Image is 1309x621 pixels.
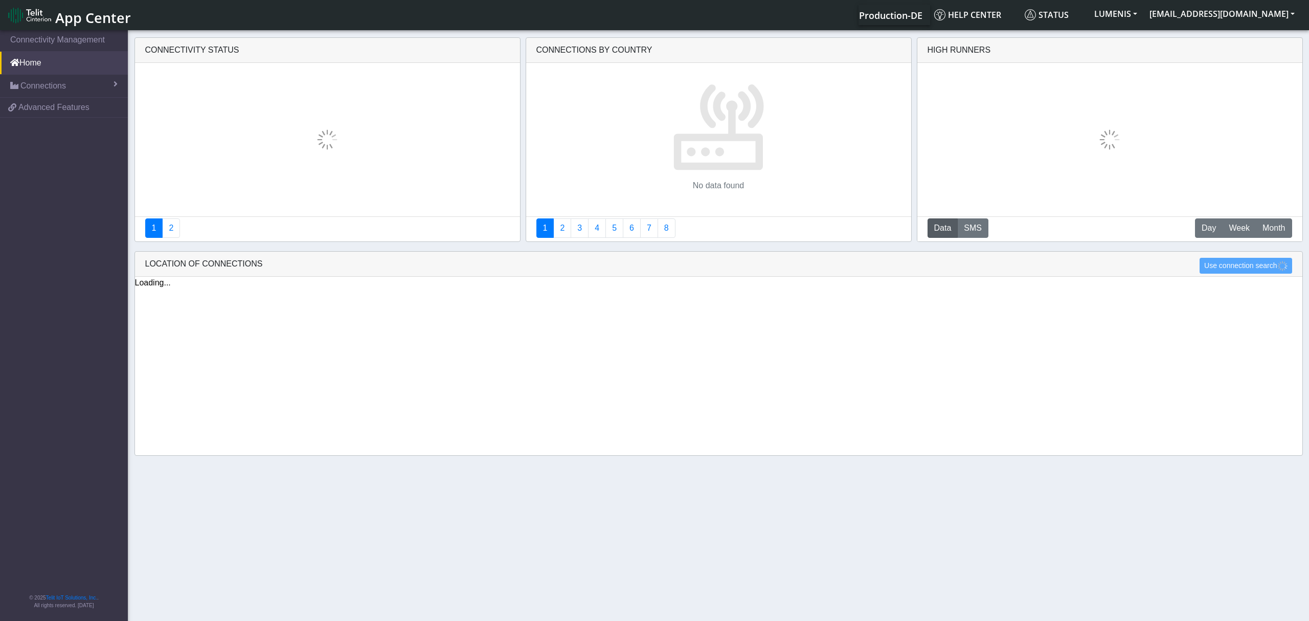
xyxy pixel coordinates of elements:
button: Data [928,218,958,238]
a: Telit IoT Solutions, Inc. [46,595,97,601]
nav: Summary paging [145,218,510,238]
span: Production-DE [859,9,922,21]
img: loading.gif [317,129,337,150]
a: 14 Days Trend [623,218,641,238]
span: Week [1229,222,1250,234]
a: Connections By Country [536,218,554,238]
div: High Runners [928,44,991,56]
span: Month [1262,222,1285,234]
a: Status [1021,5,1088,25]
a: Usage by Carrier [605,218,623,238]
div: Connectivity status [135,38,520,63]
img: loading.gif [1099,129,1120,150]
a: Deployment status [162,218,180,238]
nav: Summary paging [536,218,901,238]
span: Status [1025,9,1069,20]
a: Your current platform instance [859,5,922,25]
a: Connectivity status [145,218,163,238]
a: Help center [930,5,1021,25]
p: No data found [693,180,744,192]
button: Use connection search [1200,258,1292,274]
div: Connections By Country [526,38,911,63]
img: loading [1277,261,1288,271]
img: status.svg [1025,9,1036,20]
img: logo-telit-cinterion-gw-new.png [8,7,51,24]
a: App Center [8,4,129,26]
a: Usage per Country [571,218,589,238]
button: Month [1256,218,1292,238]
button: LUMENIS [1088,5,1143,23]
span: Connections [20,80,66,92]
span: Day [1202,222,1216,234]
button: Week [1222,218,1256,238]
div: LOCATION OF CONNECTIONS [135,252,1302,277]
div: Loading... [135,277,1302,289]
img: knowledge.svg [934,9,945,20]
a: Connections By Carrier [588,218,606,238]
span: App Center [55,8,131,27]
img: devices.svg [672,79,764,171]
button: Day [1195,218,1223,238]
a: Carrier [553,218,571,238]
button: SMS [957,218,988,238]
span: Help center [934,9,1001,20]
a: Zero Session [640,218,658,238]
button: [EMAIL_ADDRESS][DOMAIN_NAME] [1143,5,1301,23]
span: Advanced Features [18,101,89,114]
a: Not Connected for 30 days [658,218,675,238]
